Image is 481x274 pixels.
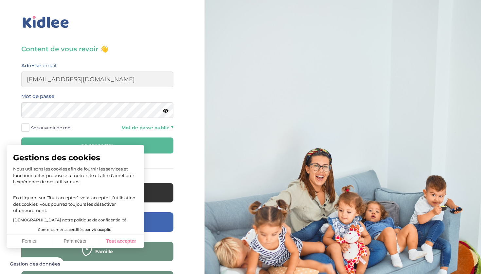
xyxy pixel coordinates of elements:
button: Famille [21,242,173,261]
img: logo_kidlee_bleu [21,15,70,30]
span: Se souvenir de moi [31,123,72,132]
a: Famille [21,253,173,259]
button: Fermer le widget sans consentement [6,257,64,271]
button: Tout accepter [98,234,144,248]
span: Consentements certifiés par [38,228,90,232]
a: [DEMOGRAPHIC_DATA] notre politique de confidentialité [13,218,126,222]
span: Gestions des cookies [13,153,137,163]
label: Adresse email [21,61,56,70]
button: Se connecter [21,137,173,153]
svg: Axeptio [92,220,111,240]
h3: Content de vous revoir 👋 [21,44,173,54]
span: Gestion des données [10,261,60,267]
span: Famille [95,248,113,255]
button: Paramétrer [52,234,98,248]
button: Consentements certifiés par [35,226,116,234]
p: Nous utilisons les cookies afin de fournir les services et fonctionnalités proposés sur notre sit... [13,166,137,185]
p: En cliquant sur ”Tout accepter”, vous acceptez l’utilisation des cookies. Vous pourrez toujours l... [13,188,137,214]
button: Fermer [7,234,52,248]
label: Mot de passe [21,92,54,101]
input: Email [21,72,173,87]
a: Mot de passe oublié ? [102,125,174,131]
